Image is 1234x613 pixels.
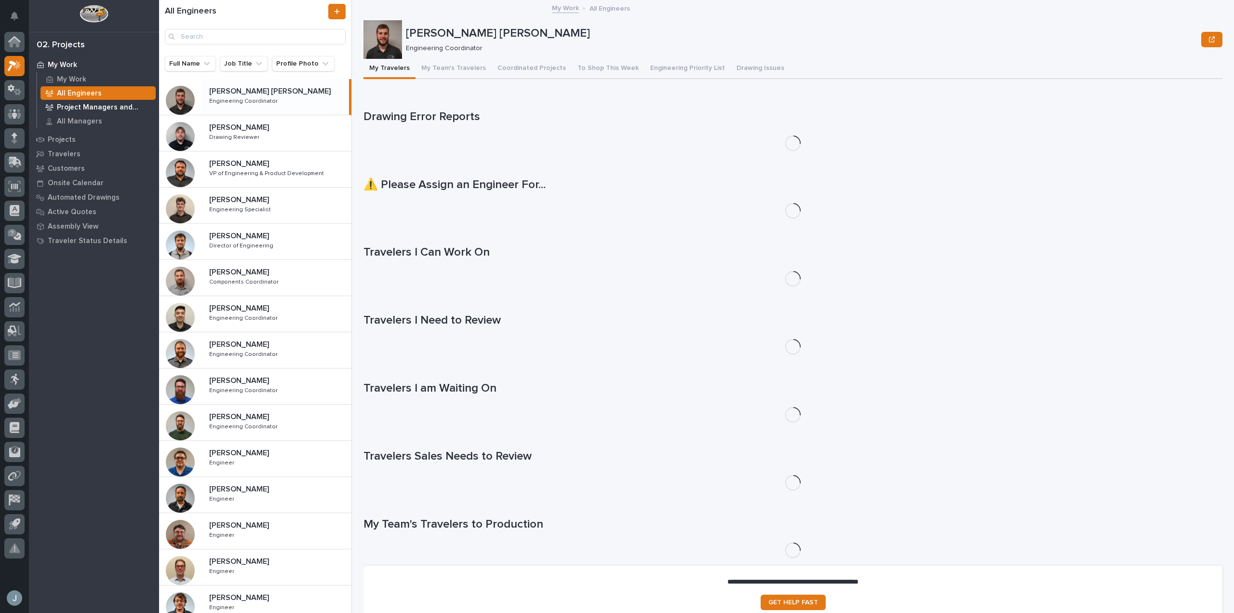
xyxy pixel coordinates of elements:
[209,555,271,566] p: [PERSON_NAME]
[731,59,790,79] button: Drawing Issues
[80,5,108,23] img: Workspace Logo
[209,483,271,494] p: [PERSON_NAME]
[363,450,1222,463] h1: Travelers Sales Needs to Review
[4,588,25,608] button: users-avatar
[209,241,275,249] p: Director of Engineering
[220,56,268,71] button: Job Title
[209,458,236,466] p: Engineer
[48,237,127,245] p: Traveler Status Details
[165,56,216,71] button: Full Name
[363,110,1222,124] h1: Drawing Error Reports
[37,100,159,114] a: Project Managers and Engineers
[209,519,271,530] p: [PERSON_NAME]
[57,89,102,98] p: All Engineers
[209,96,280,105] p: Engineering Coordinator
[159,296,351,332] a: [PERSON_NAME][PERSON_NAME] Engineering CoordinatorEngineering Coordinator
[159,115,351,151] a: [PERSON_NAME][PERSON_NAME] Drawing ReviewerDrawing Reviewer
[209,385,280,394] p: Engineering Coordinator
[159,441,351,477] a: [PERSON_NAME][PERSON_NAME] EngineerEngineer
[159,151,351,188] a: [PERSON_NAME][PERSON_NAME] VP of Engineering & Product DevelopmentVP of Engineering & Product Dev...
[165,6,326,17] h1: All Engineers
[37,114,159,128] a: All Managers
[159,513,351,549] a: [PERSON_NAME][PERSON_NAME] EngineerEngineer
[590,2,630,13] p: All Engineers
[209,602,236,611] p: Engineer
[209,85,333,96] p: [PERSON_NAME] [PERSON_NAME]
[29,233,159,248] a: Traveler Status Details
[48,150,80,159] p: Travelers
[492,59,572,79] button: Coordinated Projects
[12,12,25,27] div: Notifications
[363,381,1222,395] h1: Travelers I am Waiting On
[209,230,271,241] p: [PERSON_NAME]
[29,147,159,161] a: Travelers
[209,591,271,602] p: [PERSON_NAME]
[406,27,1197,41] p: [PERSON_NAME] [PERSON_NAME]
[209,494,236,503] p: Engineer
[57,103,152,112] p: Project Managers and Engineers
[48,222,98,231] p: Assembly View
[37,40,85,51] div: 02. Projects
[209,338,271,349] p: [PERSON_NAME]
[48,136,76,144] p: Projects
[209,157,271,168] p: [PERSON_NAME]
[48,193,120,202] p: Automated Drawings
[209,530,236,539] p: Engineer
[209,313,280,322] p: Engineering Coordinator
[209,447,271,458] p: [PERSON_NAME]
[29,219,159,233] a: Assembly View
[209,374,271,385] p: [PERSON_NAME]
[209,193,271,204] p: [PERSON_NAME]
[272,56,335,71] button: Profile Photo
[209,204,273,213] p: Engineering Specialist
[29,132,159,147] a: Projects
[159,260,351,296] a: [PERSON_NAME][PERSON_NAME] Components CoordinatorComponents Coordinator
[209,277,281,286] p: Components Coordinator
[209,121,271,132] p: [PERSON_NAME]
[159,549,351,586] a: [PERSON_NAME][PERSON_NAME] EngineerEngineer
[57,117,102,126] p: All Managers
[363,313,1222,327] h1: Travelers I Need to Review
[159,477,351,513] a: [PERSON_NAME][PERSON_NAME] EngineerEngineer
[37,86,159,100] a: All Engineers
[29,176,159,190] a: Onsite Calendar
[406,44,1194,53] p: Engineering Coordinator
[209,349,280,358] p: Engineering Coordinator
[159,224,351,260] a: [PERSON_NAME][PERSON_NAME] Director of EngineeringDirector of Engineering
[159,188,351,224] a: [PERSON_NAME][PERSON_NAME] Engineering SpecialistEngineering Specialist
[572,59,644,79] button: To Shop This Week
[29,190,159,204] a: Automated Drawings
[644,59,731,79] button: Engineering Priority List
[209,168,326,177] p: VP of Engineering & Product Development
[48,208,96,217] p: Active Quotes
[159,405,351,441] a: [PERSON_NAME][PERSON_NAME] Engineering CoordinatorEngineering Coordinator
[209,302,271,313] p: [PERSON_NAME]
[768,599,818,606] span: GET HELP FAST
[29,161,159,176] a: Customers
[363,245,1222,259] h1: Travelers I Can Work On
[209,410,271,422] p: [PERSON_NAME]
[552,2,579,13] a: My Work
[209,266,271,277] p: [PERSON_NAME]
[37,72,159,86] a: My Work
[159,368,351,405] a: [PERSON_NAME][PERSON_NAME] Engineering CoordinatorEngineering Coordinator
[165,29,346,44] input: Search
[209,566,236,575] p: Engineer
[29,57,159,72] a: My Work
[209,132,261,141] p: Drawing Reviewer
[57,75,86,84] p: My Work
[363,178,1222,192] h1: ⚠️ Please Assign an Engineer For...
[416,59,492,79] button: My Team's Travelers
[48,179,104,188] p: Onsite Calendar
[4,6,25,26] button: Notifications
[29,204,159,219] a: Active Quotes
[48,61,77,69] p: My Work
[363,59,416,79] button: My Travelers
[209,422,280,430] p: Engineering Coordinator
[159,332,351,368] a: [PERSON_NAME][PERSON_NAME] Engineering CoordinatorEngineering Coordinator
[761,595,826,610] a: GET HELP FAST
[363,518,1222,531] h1: My Team's Travelers to Production
[48,164,85,173] p: Customers
[159,79,351,115] a: [PERSON_NAME] [PERSON_NAME][PERSON_NAME] [PERSON_NAME] Engineering CoordinatorEngineering Coordin...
